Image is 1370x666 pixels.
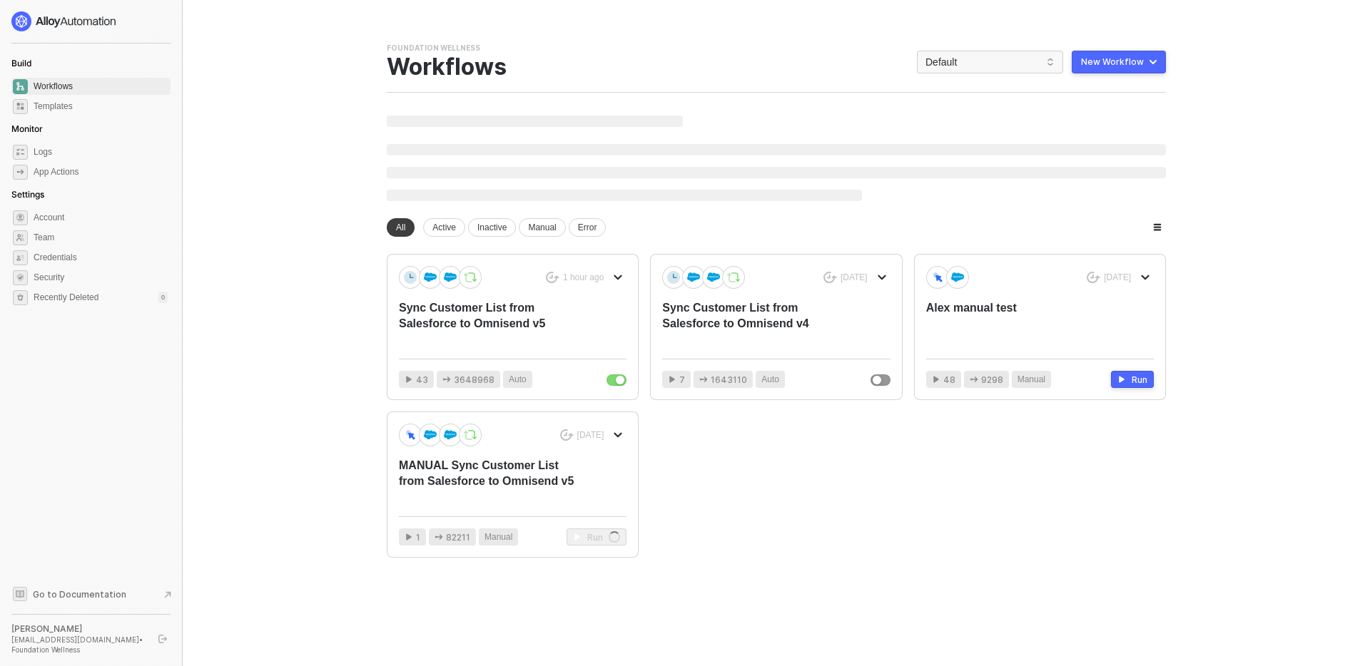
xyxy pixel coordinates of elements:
span: icon-arrow-down [614,431,622,439]
img: icon [464,271,477,284]
div: Sync Customer List from Salesforce to Omnisend v4 [662,300,844,347]
span: Team [34,229,168,246]
span: Manual [1018,373,1045,386]
a: Knowledge Base [11,585,171,603]
button: Run [1111,371,1154,388]
span: 7 [679,373,685,386]
span: Recently Deleted [34,292,98,304]
span: icon-success-page [546,272,559,284]
span: logout [158,635,167,643]
span: icon-logs [13,145,28,160]
div: Alex manual test [926,300,1108,347]
div: [PERSON_NAME] [11,623,146,635]
img: icon [727,271,740,284]
div: 1 hour ago [563,272,604,284]
span: icon-arrow-down [878,273,886,282]
span: team [13,230,28,245]
img: icon [404,271,417,284]
span: security [13,270,28,285]
button: Runicon-loader [567,528,626,545]
div: Sync Customer List from Salesforce to Omnisend v5 [399,300,581,347]
div: New Workflow [1081,56,1144,68]
div: Active [423,218,465,237]
span: marketplace [13,99,28,114]
span: icon-success-page [1087,272,1100,284]
span: Auto [761,373,779,386]
img: icon [687,271,700,284]
img: icon [464,429,477,441]
div: [DATE] [841,272,868,284]
img: icon [667,271,680,284]
span: Go to Documentation [33,588,126,600]
div: Workflows [387,53,550,81]
span: 82211 [446,531,470,544]
span: Default [925,51,1055,73]
span: icon-success-page [823,272,837,284]
div: Error [569,218,607,237]
span: Logs [34,143,168,160]
img: icon [951,271,964,284]
span: Credentials [34,249,168,266]
span: 9298 [981,373,1003,386]
img: icon [444,271,457,284]
img: icon [424,429,437,441]
span: settings [13,210,28,225]
div: All [387,218,415,237]
span: icon-arrow-down [1141,273,1150,282]
span: Settings [11,189,44,200]
span: Monitor [11,123,43,134]
div: MANUAL Sync Customer List from Salesforce to Omnisend v5 [399,458,581,505]
div: Manual [519,218,565,237]
img: icon [444,429,457,441]
span: 3648968 [454,373,494,386]
div: App Actions [34,166,78,178]
span: dashboard [13,79,28,94]
span: icon-app-actions [442,375,451,384]
button: New Workflow [1072,51,1166,73]
span: Workflows [34,78,168,95]
span: icon-app-actions [699,375,708,384]
div: Foundation Wellness [387,43,480,53]
span: credentials [13,250,28,265]
span: 43 [416,373,428,386]
span: icon-app-actions [435,533,443,541]
div: [DATE] [1104,272,1131,284]
img: logo [11,11,117,31]
img: icon [404,429,417,441]
span: Templates [34,98,168,115]
div: Inactive [468,218,516,237]
span: 48 [943,373,955,386]
span: icon-arrow-down [614,273,622,282]
div: [EMAIL_ADDRESS][DOMAIN_NAME] • Foundation Wellness [11,635,146,655]
span: 1 [416,531,420,544]
span: document-arrow [161,588,175,602]
span: Build [11,58,31,68]
span: Manual [484,531,512,544]
span: documentation [13,587,27,601]
img: icon [707,271,720,284]
img: icon [931,271,944,283]
span: icon-app-actions [970,375,978,384]
span: Auto [509,373,527,386]
div: Run [1132,374,1147,386]
span: Security [34,269,168,286]
span: icon-success-page [560,429,574,441]
span: icon-app-actions [13,165,28,180]
a: logo [11,11,171,31]
img: icon [424,271,437,284]
div: [DATE] [577,429,604,441]
span: 1643110 [711,373,747,386]
div: 0 [158,292,168,303]
span: settings [13,290,28,305]
span: Account [34,209,168,226]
